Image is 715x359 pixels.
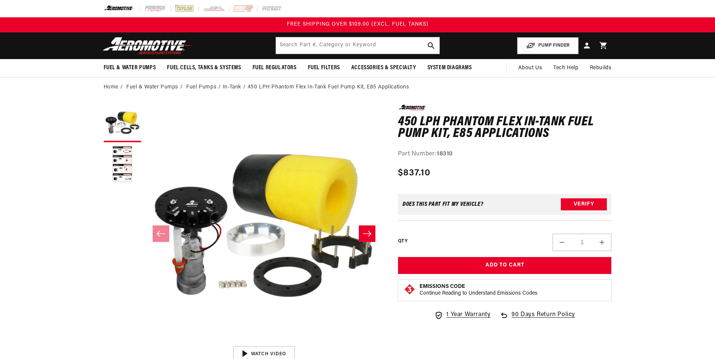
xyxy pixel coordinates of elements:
img: Emissions code [404,283,416,295]
a: Home [104,83,118,91]
summary: Fuel Cells, Tanks & Systems [161,59,246,77]
button: search button [423,37,439,54]
a: Fuel Pumps [186,83,216,91]
img: Aeromotive [101,37,195,55]
summary: Accessories & Specialty [346,59,422,77]
button: PUMP FINDER [517,37,579,54]
span: Rebuilds [590,64,612,72]
li: 450 LPH Phantom Flex In-Tank Fuel Pump Kit, E85 Applications [248,83,409,91]
span: 1 Year Warranty [446,310,490,320]
h1: 450 LPH Phantom Flex In-Tank Fuel Pump Kit, E85 Applications [398,116,612,140]
nav: breadcrumbs [104,83,612,91]
button: Add to Cart [398,257,612,274]
p: Continue Reading to Understand Emissions Codes [420,290,537,297]
strong: 18310 [437,151,453,157]
button: Load image 2 in gallery view [104,146,141,184]
summary: Fuel Filters [302,59,346,77]
span: Accessories & Specialty [351,64,416,72]
span: Fuel Cells, Tanks & Systems [167,64,241,72]
span: Fuel Filters [308,64,340,72]
strong: Emissions Code [420,284,465,289]
span: $837.10 [398,166,430,180]
label: QTY [398,238,407,245]
span: Fuel & Water Pumps [104,64,156,72]
button: Emissions CodeContinue Reading to Understand Emissions Codes [420,283,537,297]
span: Fuel Regulators [253,64,297,72]
a: 1 Year Warranty [434,310,490,320]
a: About Us [513,59,548,77]
summary: Fuel & Water Pumps [98,59,162,77]
li: In-Tank [223,83,248,91]
input: Search by Part Number, Category or Keyword [276,37,439,54]
button: Slide left [153,225,169,242]
div: Does This part fit My vehicle? [403,201,484,207]
summary: System Diagrams [422,59,478,77]
span: 90 Days Return Policy [511,310,575,327]
button: Verify [561,198,607,210]
a: Fuel & Water Pumps [126,83,178,91]
span: FREE SHIPPING OVER $109.00 (EXCL. FUEL TANKS) [287,21,429,27]
span: System Diagrams [427,64,472,72]
summary: Rebuilds [584,59,617,77]
summary: Tech Help [548,59,584,77]
span: About Us [518,65,542,71]
button: Slide right [359,225,375,242]
span: Tech Help [553,64,578,72]
a: 90 Days Return Policy [499,310,575,327]
summary: Fuel Regulators [247,59,302,77]
button: Load image 1 in gallery view [104,105,141,142]
div: Part Number: [398,149,612,159]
